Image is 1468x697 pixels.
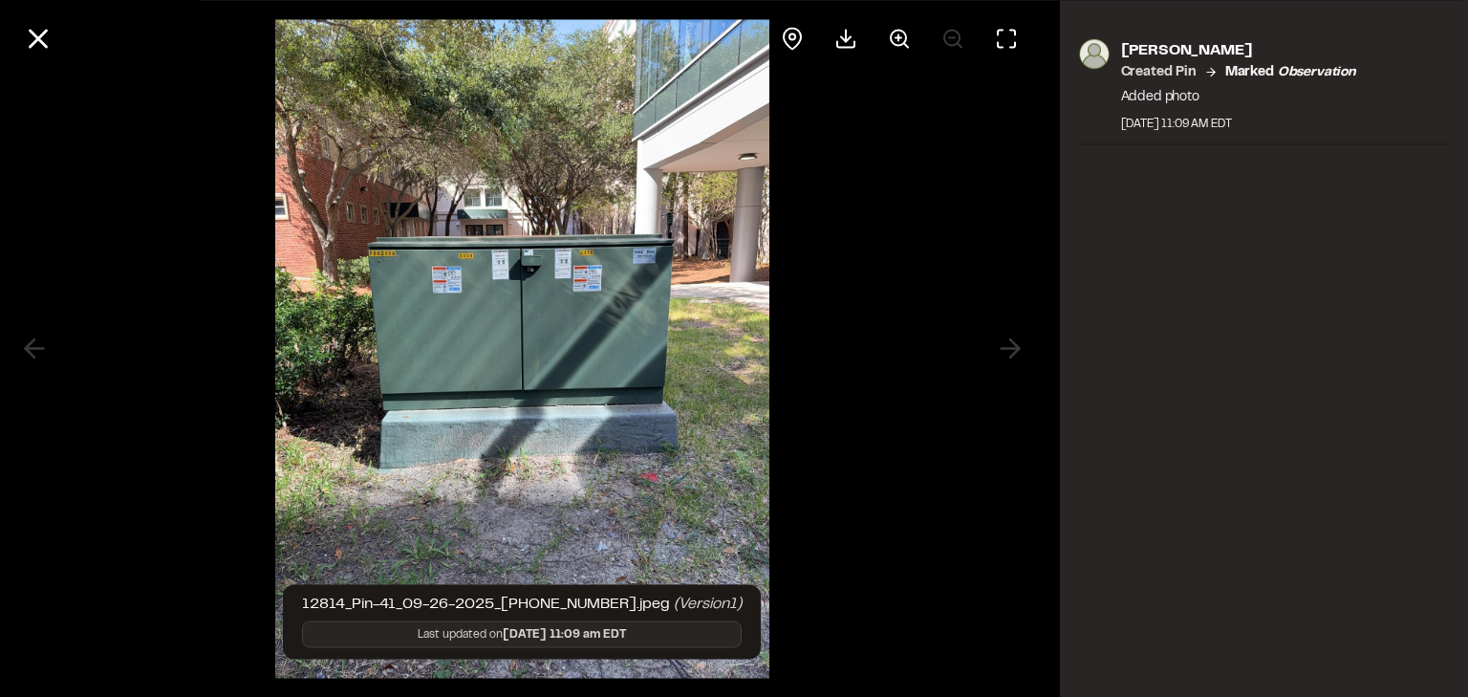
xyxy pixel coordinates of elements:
[769,15,815,61] div: View pin on map
[1079,38,1110,69] img: photo
[1225,61,1356,82] p: Marked
[1278,66,1356,77] em: observation
[1121,115,1356,132] div: [DATE] 11:09 AM EDT
[876,15,922,61] button: Zoom in
[1121,61,1197,82] p: Created Pin
[15,15,61,61] button: Close modal
[1121,86,1356,107] p: Added photo
[983,15,1029,61] button: Toggle Fullscreen
[1121,38,1356,61] p: [PERSON_NAME]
